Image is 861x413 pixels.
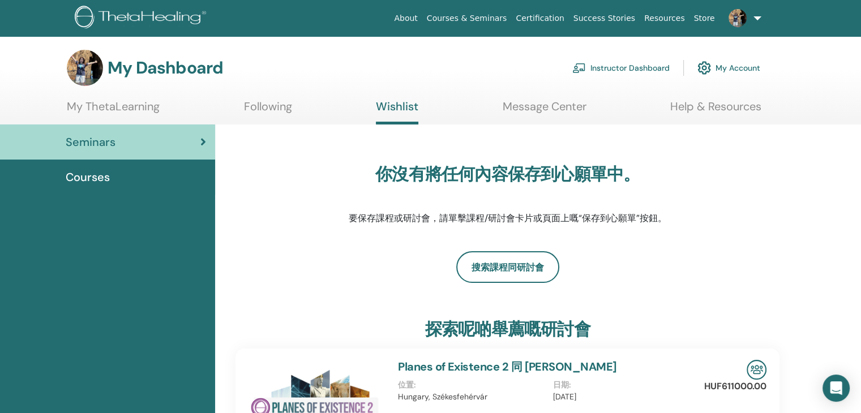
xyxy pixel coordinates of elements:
[67,50,103,86] img: default.jpg
[572,63,586,73] img: chalkboard-teacher.svg
[640,8,689,29] a: Resources
[67,100,160,122] a: My ThetaLearning
[66,134,115,150] span: Seminars
[398,391,546,403] p: Hungary, Székesfehérvár
[511,8,568,29] a: Certification
[553,379,701,391] p: 日期 :
[75,6,210,31] img: logo.png
[376,100,418,124] a: Wishlist
[329,164,686,184] h3: 你沒有將任何內容保存到心願單中。
[729,9,747,27] img: default.jpg
[108,58,223,78] h3: My Dashboard
[569,8,640,29] a: Success Stories
[422,8,512,29] a: Courses & Seminars
[670,100,761,122] a: Help & Resources
[398,359,616,374] a: Planes of Existence 2 同 [PERSON_NAME]
[704,380,766,393] p: HUF611000.00
[689,8,719,29] a: Store
[244,100,292,122] a: Following
[697,58,711,78] img: cog.svg
[425,319,590,339] h3: 探索呢啲舉薦嘅研討會
[572,55,670,80] a: Instructor Dashboard
[747,360,766,380] img: In-Person Seminar
[66,169,110,186] span: Courses
[456,251,559,283] a: 搜索課程同研討會
[553,391,701,403] p: [DATE]
[398,379,546,391] p: 位置 :
[329,212,686,225] p: 要保存課程或研討會，請單擊課程/研討會卡片或頁面上嘅“保存到心願單”按鈕。
[503,100,586,122] a: Message Center
[697,55,760,80] a: My Account
[389,8,422,29] a: About
[823,375,850,402] div: Open Intercom Messenger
